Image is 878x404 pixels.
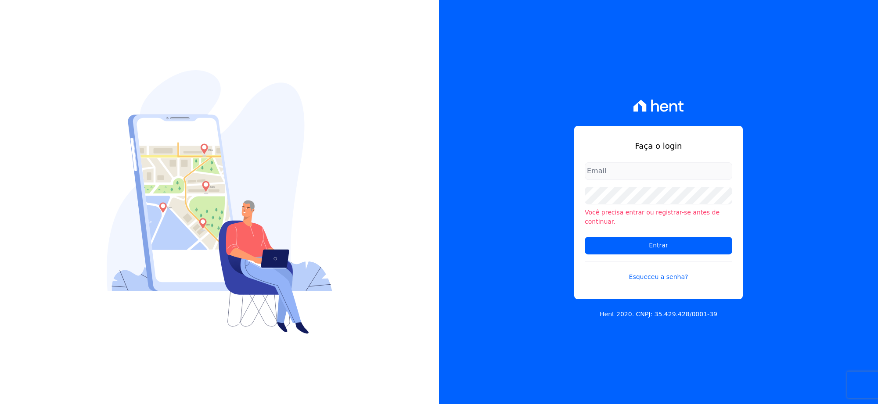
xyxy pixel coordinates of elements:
li: Você precisa entrar ou registrar-se antes de continuar. [585,208,732,226]
input: Entrar [585,237,732,254]
a: Esqueceu a senha? [585,261,732,282]
input: Email [585,162,732,180]
img: Login [107,70,332,334]
p: Hent 2020. CNPJ: 35.429.428/0001-39 [600,310,717,319]
h1: Faça o login [585,140,732,152]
